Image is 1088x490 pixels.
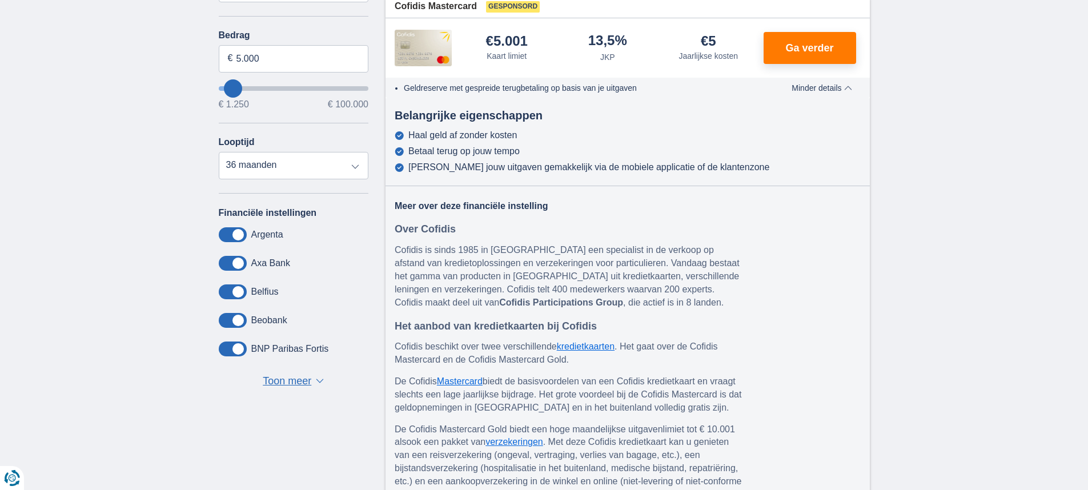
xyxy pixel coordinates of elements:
[783,83,860,93] button: Minder details
[395,30,452,66] img: product.pl.alt Cofidis CC
[408,130,517,140] div: Haal geld af zonder kosten
[395,340,742,367] p: Cofidis beschikt over twee verschillende . Het gaat over de Cofidis Mastercard en de Cofidis Mast...
[679,50,738,62] div: Jaarlijkse kosten
[487,50,527,62] div: Kaart limiet
[395,375,742,415] p: De Cofidis biedt de basisvoordelen van een Cofidis kredietkaart en vraagt slechts een lage jaarli...
[600,51,615,63] div: JKP
[785,43,833,53] span: Ga verder
[228,52,233,65] span: €
[437,376,483,386] a: Mastercard
[251,315,287,326] label: Beobank
[259,373,327,389] button: Toon meer ▼
[557,342,615,351] a: kredietkaarten
[328,100,368,109] span: € 100.000
[701,34,716,48] div: €5
[395,320,597,332] b: Het aanbod van kredietkaarten bij Cofidis
[764,32,856,64] button: Ga verder
[316,379,324,383] span: ▼
[792,84,852,92] span: Minder details
[588,34,627,49] div: 13,5%
[251,287,279,297] label: Belfius
[386,107,870,124] div: Belangrijke eigenschappen
[486,1,540,13] span: Gesponsord
[219,86,369,91] input: wantToBorrow
[263,374,311,389] span: Toon meer
[404,82,756,94] li: Geldreserve met gespreide terugbetaling op basis van je uitgaven
[486,34,528,48] div: €5.001
[485,437,543,447] a: verzekeringen
[395,200,756,213] div: Meer over deze financiële instelling
[251,258,290,268] label: Axa Bank
[395,223,456,235] b: Over Cofidis
[219,30,369,41] label: Bedrag
[408,146,520,156] div: Betaal terug op jouw tempo
[219,137,255,147] label: Looptijd
[499,298,623,307] b: Cofidis Participations Group
[251,230,283,240] label: Argenta
[219,100,249,109] span: € 1.250
[251,344,329,354] label: BNP Paribas Fortis
[219,208,317,218] label: Financiële instellingen
[408,162,769,172] div: [PERSON_NAME] jouw uitgaven gemakkelijk via de mobiele applicatie of de klantenzone
[395,244,742,309] p: Cofidis is sinds 1985 in [GEOGRAPHIC_DATA] een specialist in de verkoop op afstand van kredietopl...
